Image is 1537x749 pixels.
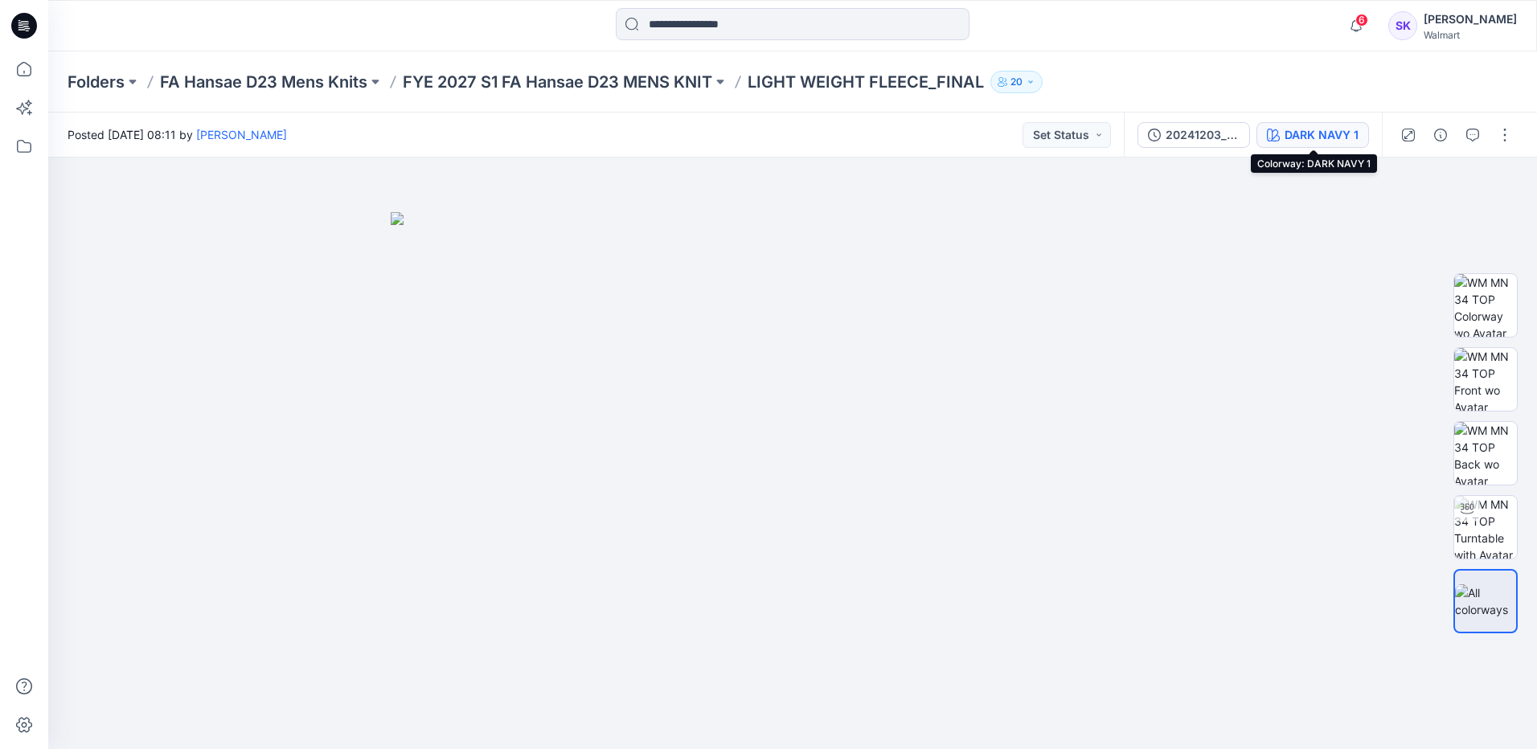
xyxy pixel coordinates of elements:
[1428,122,1453,148] button: Details
[990,71,1043,93] button: 20
[68,71,125,93] a: Folders
[403,71,712,93] a: FYE 2027 S1 FA Hansae D23 MENS KNIT
[391,212,1195,749] img: eyJhbGciOiJIUzI1NiIsImtpZCI6IjAiLCJzbHQiOiJzZXMiLCJ0eXAiOiJKV1QifQ.eyJkYXRhIjp7InR5cGUiOiJzdG9yYW...
[160,71,367,93] a: FA Hansae D23 Mens Knits
[1010,73,1023,91] p: 20
[68,126,287,143] span: Posted [DATE] 08:11 by
[1137,122,1250,148] button: 20241203_ LS CREWNECK
[1355,14,1368,27] span: 6
[1388,11,1417,40] div: SK
[1454,348,1517,411] img: WM MN 34 TOP Front wo Avatar
[1285,126,1359,144] div: DARK NAVY 1
[1424,10,1517,29] div: [PERSON_NAME]
[1166,126,1240,144] div: 20241203_ LS CREWNECK
[196,128,287,141] a: [PERSON_NAME]
[748,71,984,93] p: LIGHT WEIGHT FLEECE_FINAL
[1454,496,1517,559] img: WM MN 34 TOP Turntable with Avatar
[1424,29,1517,41] div: Walmart
[1256,122,1369,148] button: DARK NAVY 1
[1454,274,1517,337] img: WM MN 34 TOP Colorway wo Avatar
[1454,422,1517,485] img: WM MN 34 TOP Back wo Avatar
[1455,584,1516,618] img: All colorways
